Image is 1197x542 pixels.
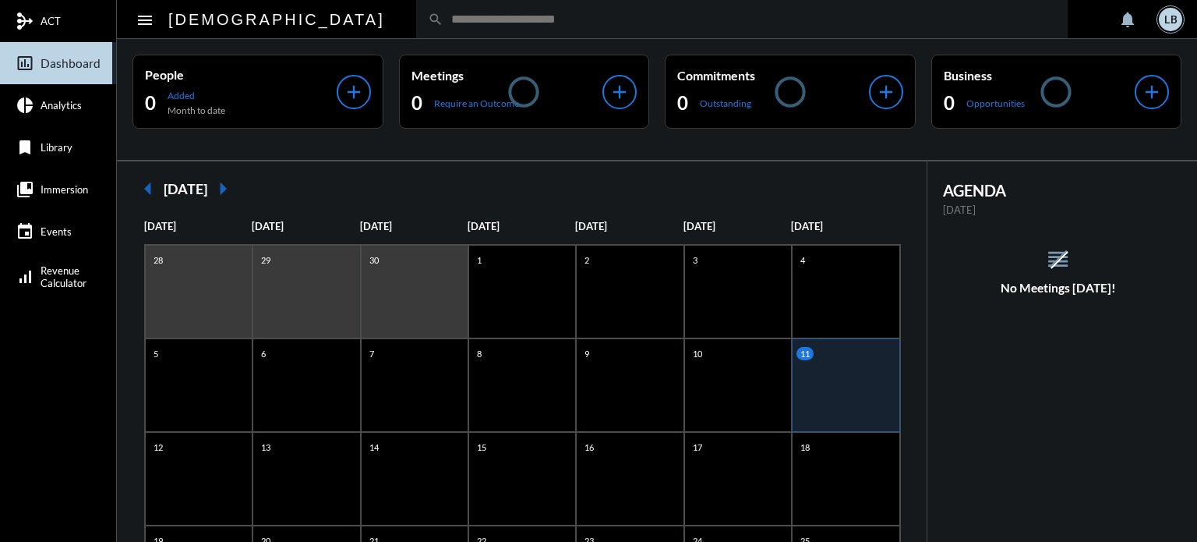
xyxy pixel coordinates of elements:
[791,220,899,232] p: [DATE]
[473,347,486,360] p: 8
[207,173,238,204] mat-icon: arrow_right
[257,347,270,360] p: 6
[257,253,274,267] p: 29
[796,441,814,454] p: 18
[943,181,1174,200] h2: AGENDA
[16,138,34,157] mat-icon: bookmark
[575,220,683,232] p: [DATE]
[41,264,87,289] span: Revenue Calculator
[365,441,383,454] p: 14
[1045,246,1071,272] mat-icon: reorder
[16,54,34,73] mat-icon: insert_chart_outlined
[943,204,1174,216] p: [DATE]
[164,180,207,197] h2: [DATE]
[144,220,252,232] p: [DATE]
[16,12,34,30] mat-icon: mediation
[257,441,274,454] p: 13
[16,96,34,115] mat-icon: pie_chart
[689,347,706,360] p: 10
[16,180,34,199] mat-icon: collections_bookmark
[16,267,34,286] mat-icon: signal_cellular_alt
[168,105,225,116] p: Month to date
[689,253,701,267] p: 3
[145,67,337,82] p: People
[581,441,598,454] p: 16
[1118,10,1137,29] mat-icon: notifications
[927,281,1190,295] h5: No Meetings [DATE]!
[136,11,154,30] mat-icon: Side nav toggle icon
[473,253,486,267] p: 1
[41,183,88,196] span: Immersion
[41,56,101,70] span: Dashboard
[41,99,82,112] span: Analytics
[129,4,161,35] button: Toggle sidenav
[1159,8,1182,31] div: LB
[365,347,378,360] p: 7
[468,220,575,232] p: [DATE]
[473,441,490,454] p: 15
[150,347,162,360] p: 5
[41,15,61,27] span: ACT
[150,253,167,267] p: 28
[428,12,443,27] mat-icon: search
[343,81,365,103] mat-icon: add
[132,173,164,204] mat-icon: arrow_left
[16,222,34,241] mat-icon: event
[683,220,791,232] p: [DATE]
[252,220,359,232] p: [DATE]
[150,441,167,454] p: 12
[41,141,72,154] span: Library
[365,253,383,267] p: 30
[796,253,809,267] p: 4
[145,90,156,115] h2: 0
[689,441,706,454] p: 17
[581,347,593,360] p: 9
[41,225,72,238] span: Events
[360,220,468,232] p: [DATE]
[168,90,225,101] p: Added
[796,347,814,360] p: 11
[168,7,385,32] h2: [DEMOGRAPHIC_DATA]
[581,253,593,267] p: 2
